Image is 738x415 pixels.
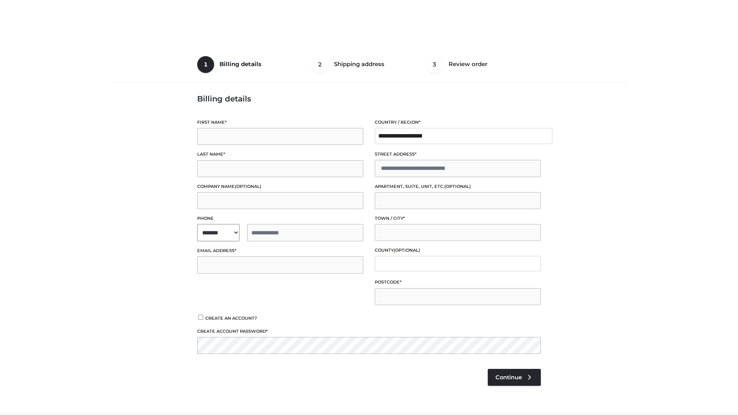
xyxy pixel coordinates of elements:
span: Billing details [219,60,261,68]
span: (optional) [235,184,261,189]
h3: Billing details [197,94,541,103]
span: Continue [495,374,522,381]
label: County [375,247,541,254]
label: Create account password [197,328,541,335]
span: 3 [426,56,443,73]
label: Apartment, suite, unit, etc. [375,183,541,190]
span: 2 [312,56,329,73]
label: Town / City [375,215,541,222]
label: Phone [197,215,363,222]
label: Last name [197,151,363,158]
label: Email address [197,247,363,254]
label: Country / Region [375,119,541,126]
span: (optional) [444,184,471,189]
span: Create an account? [205,315,257,321]
span: (optional) [394,247,420,253]
label: Company name [197,183,363,190]
label: Postcode [375,279,541,286]
span: Review order [449,60,487,68]
label: Street address [375,151,541,158]
label: First name [197,119,363,126]
a: Continue [488,369,541,386]
span: Shipping address [334,60,384,68]
input: Create an account? [197,315,204,320]
span: 1 [197,56,214,73]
